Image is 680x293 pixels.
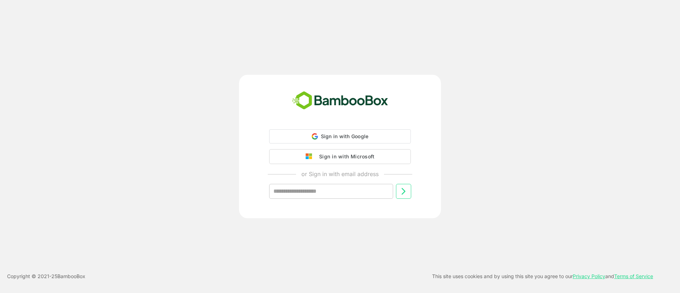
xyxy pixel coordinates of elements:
[321,133,369,139] span: Sign in with Google
[432,272,653,281] p: This site uses cookies and by using this site you agree to our and
[614,273,653,279] a: Terms of Service
[269,129,411,143] div: Sign in with Google
[7,272,85,281] p: Copyright © 2021- 25 BambooBox
[316,152,374,161] div: Sign in with Microsoft
[269,149,411,164] button: Sign in with Microsoft
[288,89,392,112] img: bamboobox
[301,170,379,178] p: or Sign in with email address
[306,153,316,160] img: google
[573,273,605,279] a: Privacy Policy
